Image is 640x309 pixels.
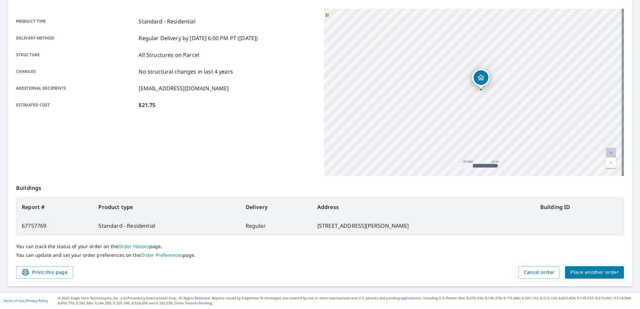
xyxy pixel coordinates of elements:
[16,252,624,258] p: You can update and set your order preferences on the page.
[16,51,136,59] p: Structure
[139,68,233,76] p: No structural changes in last 4 years
[565,266,624,279] button: Place another order
[606,158,616,168] a: Current Level 20, Zoom Out
[16,34,136,42] p: Delivery method
[16,176,624,197] p: Buildings
[16,68,136,76] p: Changes
[606,148,616,158] a: Current Level 20, Zoom In Disabled
[21,268,68,277] span: Print this page
[16,198,93,216] th: Report #
[139,17,195,25] p: Standard - Residential
[240,216,312,235] td: Regular
[16,243,624,249] p: You can track the status of your order on the page.
[16,266,73,279] button: Print this page
[139,34,258,42] p: Regular Delivery by [DATE] 6:00 PM PT ([DATE])
[16,84,136,92] p: Additional recipients
[16,17,136,25] p: Product type
[26,298,48,303] a: Privacy Policy
[141,252,183,258] a: Order Preferences
[312,216,535,235] td: [STREET_ADDRESS][PERSON_NAME]
[93,216,240,235] td: Standard - Residential
[16,216,93,235] td: 67757769
[58,296,637,306] p: © 2025 Eagle View Technologies, Inc. and Pictometry International Corp. All Rights Reserved. Repo...
[518,266,560,279] button: Cancel order
[118,243,149,249] a: Order History
[93,198,240,216] th: Product type
[139,101,155,109] p: $21.75
[524,268,555,277] span: Cancel order
[16,101,136,109] p: Estimated cost
[3,298,24,303] a: Terms of Use
[312,198,535,216] th: Address
[3,299,48,303] p: |
[472,69,490,90] div: Dropped pin, building 1, Residential property, 7466 Palmer Glen Cir Sarasota, FL 34240
[535,198,624,216] th: Building ID
[570,268,619,277] span: Place another order
[139,84,229,92] p: [EMAIL_ADDRESS][DOMAIN_NAME]
[240,198,312,216] th: Delivery
[139,51,199,59] p: All Structures on Parcel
